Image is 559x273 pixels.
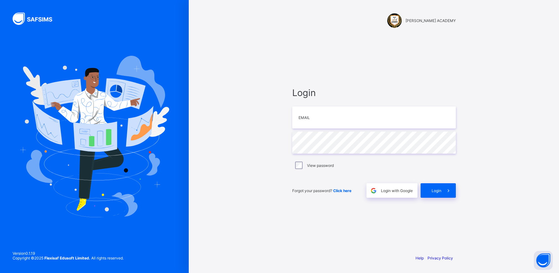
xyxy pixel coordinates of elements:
[20,56,169,217] img: Hero Image
[13,251,124,256] span: Version 0.1.19
[534,251,553,270] button: Open asap
[428,256,453,260] a: Privacy Policy
[381,188,413,193] span: Login with Google
[307,163,334,168] label: View password
[292,188,351,193] span: Forgot your password?
[333,188,351,193] a: Click here
[13,13,60,25] img: SAFSIMS Logo
[44,256,90,260] strong: Flexisaf Edusoft Limited.
[405,18,456,23] span: [PERSON_NAME] ACADEMY
[416,256,424,260] a: Help
[432,188,441,193] span: Login
[292,87,456,98] span: Login
[370,187,377,194] img: google.396cfc9801f0270233282035f929180a.svg
[13,256,124,260] span: Copyright © 2025 All rights reserved.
